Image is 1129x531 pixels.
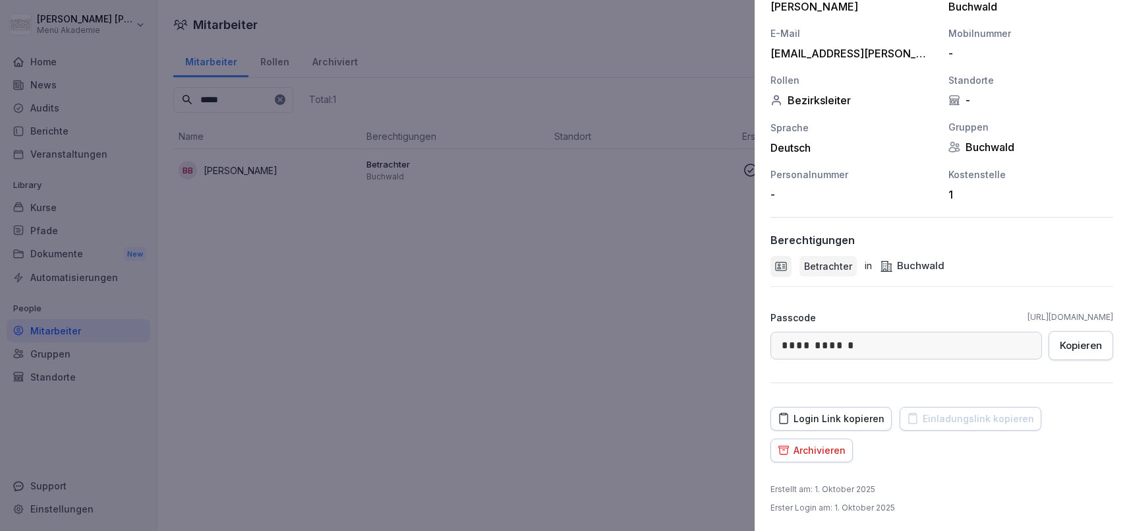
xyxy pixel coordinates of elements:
[865,259,872,274] p: in
[778,412,884,426] div: Login Link kopieren
[770,484,875,495] p: Erstellt am : 1. Oktober 2025
[770,407,892,431] button: Login Link kopieren
[770,311,816,325] p: Passcode
[770,502,895,514] p: Erster Login am : 1. Oktober 2025
[948,120,1113,134] div: Gruppen
[948,94,1113,107] div: -
[770,188,929,201] div: -
[778,443,846,458] div: Archivieren
[804,259,852,273] p: Betrachter
[948,141,1113,154] div: Buchwald
[948,168,1113,181] div: Kostenstelle
[880,259,944,274] div: Buchwald
[770,94,935,107] div: Bezirksleiter
[770,141,935,154] div: Deutsch
[948,188,1107,201] div: 1
[770,47,929,60] div: [EMAIL_ADDRESS][PERSON_NAME][DOMAIN_NAME]
[1028,311,1113,323] a: [URL][DOMAIN_NAME]
[948,73,1113,87] div: Standorte
[948,47,1107,60] div: -
[907,412,1034,426] div: Einladungslink kopieren
[1060,338,1102,353] div: Kopieren
[770,121,935,135] div: Sprache
[900,407,1041,431] button: Einladungslink kopieren
[770,439,853,462] button: Archivieren
[948,26,1113,40] div: Mobilnummer
[770,234,855,247] p: Berechtigungen
[770,26,935,40] div: E-Mail
[770,168,935,181] div: Personalnummer
[770,73,935,87] div: Rollen
[1049,331,1113,360] button: Kopieren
